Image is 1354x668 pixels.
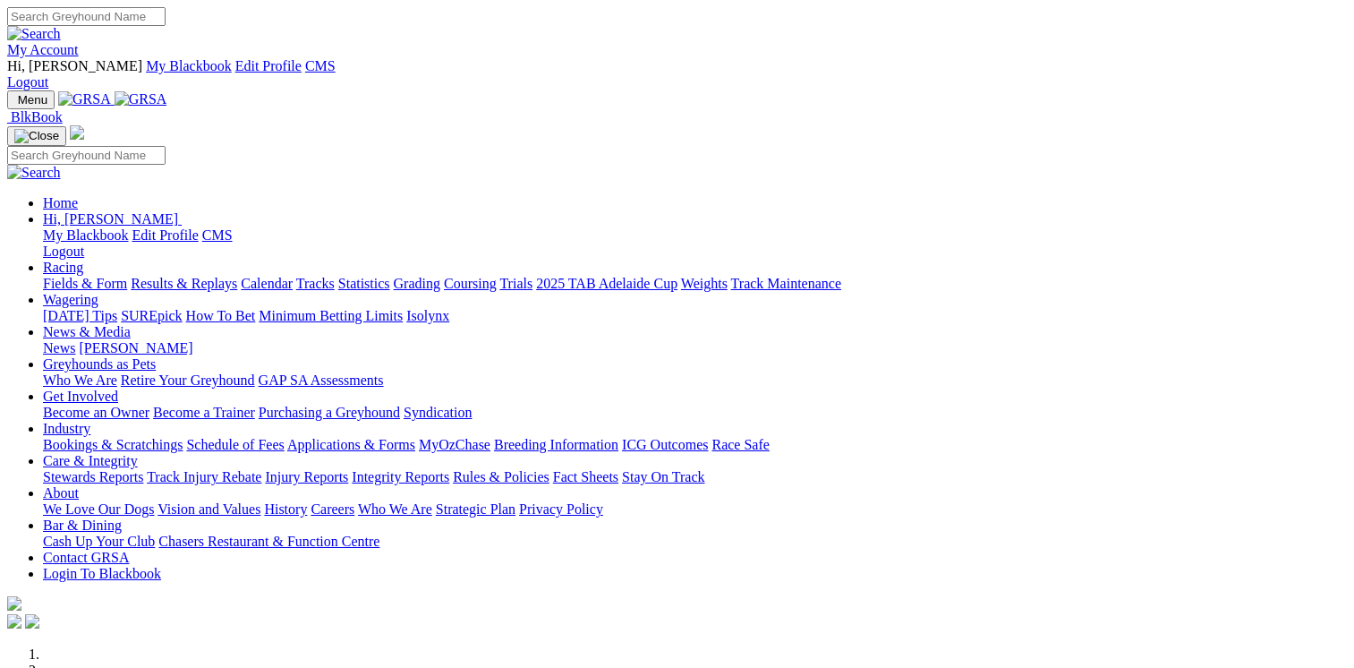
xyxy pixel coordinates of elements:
a: Results & Replays [131,276,237,291]
a: Care & Integrity [43,453,138,468]
a: Minimum Betting Limits [259,308,403,323]
a: Isolynx [406,308,449,323]
a: MyOzChase [419,437,490,452]
a: Login To Blackbook [43,566,161,581]
a: Who We Are [43,373,117,388]
div: Wagering [43,308,1347,324]
a: Home [43,195,78,210]
span: Hi, [PERSON_NAME] [43,211,178,227]
a: Track Maintenance [731,276,841,291]
a: Edit Profile [235,58,302,73]
a: Tracks [296,276,335,291]
a: Privacy Policy [519,501,603,517]
img: GRSA [58,91,111,107]
a: Weights [681,276,728,291]
a: We Love Our Dogs [43,501,154,517]
div: Get Involved [43,405,1347,421]
a: Careers [311,501,354,517]
div: Hi, [PERSON_NAME] [43,227,1347,260]
a: Coursing [444,276,497,291]
button: Toggle navigation [7,90,55,109]
a: GAP SA Assessments [259,373,384,388]
a: Strategic Plan [436,501,515,517]
a: How To Bet [186,308,256,323]
a: Grading [394,276,440,291]
a: Statistics [338,276,390,291]
img: GRSA [115,91,167,107]
a: Fields & Form [43,276,127,291]
img: logo-grsa-white.png [70,125,84,140]
a: Vision and Values [158,501,260,517]
a: Become a Trainer [153,405,255,420]
a: Integrity Reports [352,469,449,484]
div: Care & Integrity [43,469,1347,485]
a: Rules & Policies [453,469,549,484]
img: Search [7,165,61,181]
a: CMS [202,227,233,243]
a: News & Media [43,324,131,339]
a: Bookings & Scratchings [43,437,183,452]
a: Logout [7,74,48,90]
a: Hi, [PERSON_NAME] [43,211,182,227]
a: Edit Profile [132,227,199,243]
a: News [43,340,75,355]
a: [DATE] Tips [43,308,117,323]
a: Trials [499,276,532,291]
a: Schedule of Fees [186,437,284,452]
a: My Account [7,42,79,57]
a: Race Safe [711,437,769,452]
div: Industry [43,437,1347,453]
a: Injury Reports [265,469,348,484]
span: Menu [18,93,47,107]
img: logo-grsa-white.png [7,596,21,611]
a: Stewards Reports [43,469,143,484]
div: News & Media [43,340,1347,356]
a: Contact GRSA [43,550,129,565]
div: Racing [43,276,1347,292]
a: Logout [43,244,84,259]
a: Cash Up Your Club [43,534,155,549]
a: Chasers Restaurant & Function Centre [158,534,379,549]
a: SUREpick [121,308,182,323]
input: Search [7,146,166,165]
a: Purchasing a Greyhound [259,405,400,420]
a: [PERSON_NAME] [79,340,192,355]
a: Industry [43,421,90,436]
a: Track Injury Rebate [147,469,261,484]
a: CMS [305,58,336,73]
a: History [264,501,307,517]
a: Syndication [404,405,472,420]
a: My Blackbook [43,227,129,243]
a: Calendar [241,276,293,291]
a: Who We Are [358,501,432,517]
button: Toggle navigation [7,126,66,146]
a: Applications & Forms [287,437,415,452]
a: Fact Sheets [553,469,618,484]
span: Hi, [PERSON_NAME] [7,58,142,73]
a: Get Involved [43,389,118,404]
img: facebook.svg [7,614,21,629]
a: Greyhounds as Pets [43,356,156,372]
div: Bar & Dining [43,534,1347,550]
a: ICG Outcomes [622,437,708,452]
input: Search [7,7,166,26]
div: About [43,501,1347,518]
a: Become an Owner [43,405,149,420]
a: Retire Your Greyhound [121,373,255,388]
a: BlkBook [7,109,63,124]
img: Search [7,26,61,42]
a: Breeding Information [494,437,618,452]
div: Greyhounds as Pets [43,373,1347,389]
a: My Blackbook [146,58,232,73]
img: Close [14,129,59,143]
div: My Account [7,58,1347,90]
a: 2025 TAB Adelaide Cup [536,276,677,291]
a: About [43,485,79,501]
a: Stay On Track [622,469,704,484]
a: Racing [43,260,83,275]
a: Wagering [43,292,98,307]
a: Bar & Dining [43,518,122,533]
span: BlkBook [11,109,63,124]
img: twitter.svg [25,614,39,629]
